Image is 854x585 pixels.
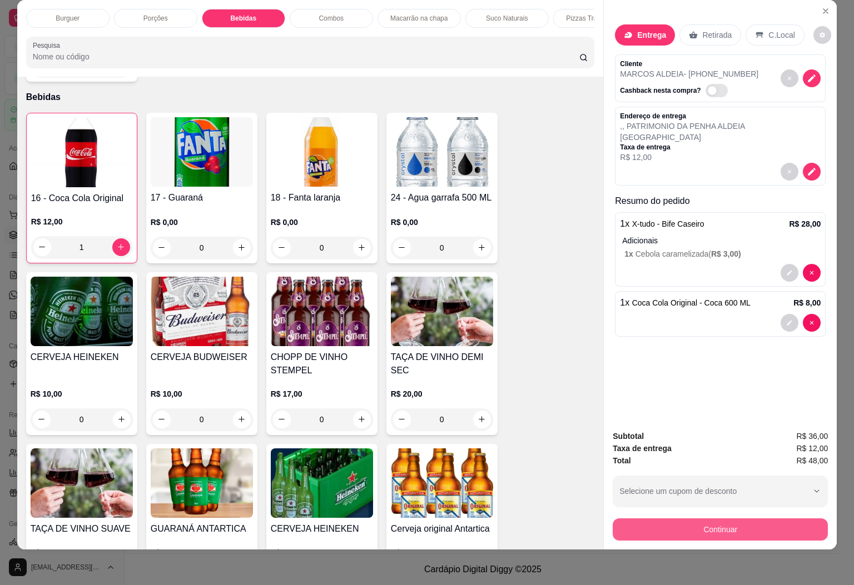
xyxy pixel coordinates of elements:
[271,117,373,187] img: product-image
[620,68,758,79] p: MARCOS ALDEIA - [PHONE_NUMBER]
[817,2,835,20] button: Close
[393,411,411,428] button: decrease-product-quantity
[31,388,133,399] p: R$ 10,00
[151,191,253,204] h4: 17 - Guaraná
[391,448,493,518] img: product-image
[391,522,493,536] h4: Cerveja original Antartica
[793,297,821,308] p: R$ 8,00
[803,264,821,282] button: decrease-product-quantity
[151,351,253,364] h4: CERVEJA BUDWEISER
[781,314,798,332] button: decrease-product-quantity
[706,84,732,97] label: Automatic updates
[624,249,635,258] span: 1 x
[31,277,133,346] img: product-image
[271,351,373,377] h4: CHOPP DE VINHO STEMPEL
[632,219,704,228] span: X-tudo - Bife Caseiro
[622,235,821,246] p: Adicionais
[613,518,828,541] button: Continuar
[620,143,821,152] p: Taxa de entrega
[789,218,821,229] p: R$ 28,00
[620,86,701,95] p: Cashback nesta compra?
[151,547,253,558] p: R$ 5,00
[813,26,831,44] button: decrease-product-quantity
[151,117,253,187] img: product-image
[620,112,821,121] p: Endereço de entrega
[620,121,821,143] p: , , PATRIMONIO DA PENHA ALDEIA [GEOGRAPHIC_DATA]
[271,277,373,346] img: product-image
[613,456,630,465] strong: Total
[391,388,493,399] p: R$ 20,00
[33,411,51,428] button: decrease-product-quantity
[391,191,493,204] h4: 24 - Agua garrafa 500 ML
[113,411,131,428] button: increase-product-quantity
[31,351,133,364] h4: CERVEJA HEINEKEN
[803,314,821,332] button: decrease-product-quantity
[803,69,821,87] button: decrease-product-quantity
[31,448,133,518] img: product-image
[271,522,373,536] h4: CERVEJA HEINEKEN
[31,118,132,187] img: product-image
[390,14,448,23] p: Macarrão na chapa
[566,14,623,23] p: Pizzas Tradicionais
[353,411,371,428] button: increase-product-quantity
[796,454,828,467] span: R$ 48,00
[31,547,133,558] p: R$ 20,00
[486,14,528,23] p: Suco Naturais
[781,163,798,181] button: decrease-product-quantity
[613,432,644,441] strong: Subtotal
[613,444,672,453] strong: Taxa de entrega
[271,191,373,204] h4: 18 - Fanta laranja
[273,411,291,428] button: decrease-product-quantity
[31,216,132,227] p: R$ 12,00
[319,14,344,23] p: Combos
[702,29,732,41] p: Retirada
[796,442,828,454] span: R$ 12,00
[391,217,493,228] p: R$ 0,00
[151,522,253,536] h4: GUARANÁ ANTARTICA
[233,411,251,428] button: increase-product-quantity
[711,249,741,258] span: R$ 3,00 )
[781,264,798,282] button: decrease-product-quantity
[391,117,493,187] img: product-image
[33,41,64,50] label: Pesquisa
[271,217,373,228] p: R$ 0,00
[620,152,821,163] p: R$ 12,00
[151,217,253,228] p: R$ 0,00
[620,217,704,231] p: 1 x
[781,69,798,87] button: decrease-product-quantity
[143,14,168,23] p: Porções
[26,91,595,104] p: Bebidas
[624,248,821,259] p: Cebola caramelizada (
[632,298,751,307] span: Coca Cola Original - Coca 600 ML
[613,476,828,507] button: Selecione um cupom de desconto
[391,547,493,558] p: R$ 6,00
[151,388,253,399] p: R$ 10,00
[271,448,373,518] img: product-image
[151,277,253,346] img: product-image
[56,14,80,23] p: Burguer
[230,14,256,23] p: Bebidas
[473,411,491,428] button: increase-product-quantity
[620,59,758,68] p: Cliente
[151,448,253,518] img: product-image
[391,277,493,346] img: product-image
[31,522,133,536] h4: TAÇA DE VINHO SUAVE
[31,192,132,205] h4: 16 - Coca Cola Original
[271,388,373,399] p: R$ 17,00
[153,411,171,428] button: decrease-product-quantity
[615,194,826,208] p: Resumo do pedido
[391,351,493,377] h4: TAÇA DE VINHO DEMI SEC
[271,547,373,558] p: R$ 18,00
[803,163,821,181] button: decrease-product-quantity
[637,29,666,41] p: Entrega
[796,430,828,442] span: R$ 36,00
[768,29,795,41] p: C.Local
[620,296,751,309] p: 1 x
[33,51,579,62] input: Pesquisa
